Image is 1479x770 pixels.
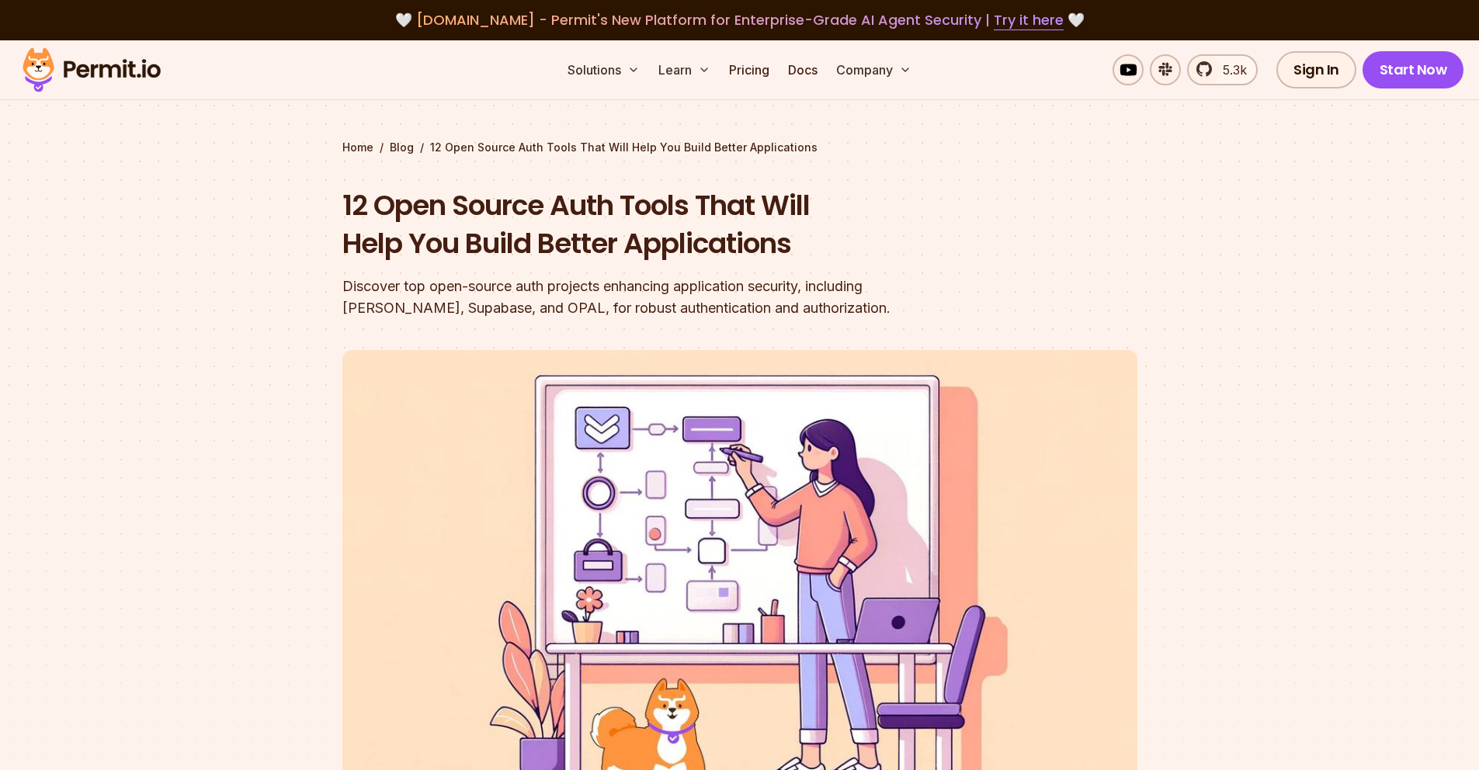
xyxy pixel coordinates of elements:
a: Start Now [1363,51,1464,88]
div: Discover top open-source auth projects enhancing application security, including [PERSON_NAME], S... [342,276,939,319]
a: Try it here [994,10,1064,30]
button: Company [830,54,918,85]
a: Blog [390,140,414,155]
a: 5.3k [1187,54,1258,85]
div: / / [342,140,1137,155]
a: Sign In [1276,51,1356,88]
a: Home [342,140,373,155]
img: Permit logo [16,43,168,96]
button: Learn [652,54,717,85]
button: Solutions [561,54,646,85]
span: 5.3k [1213,61,1247,79]
div: 🤍 🤍 [37,9,1442,31]
a: Pricing [723,54,776,85]
a: Docs [782,54,824,85]
span: [DOMAIN_NAME] - Permit's New Platform for Enterprise-Grade AI Agent Security | [416,10,1064,29]
h1: 12 Open Source Auth Tools That Will Help You Build Better Applications [342,186,939,263]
